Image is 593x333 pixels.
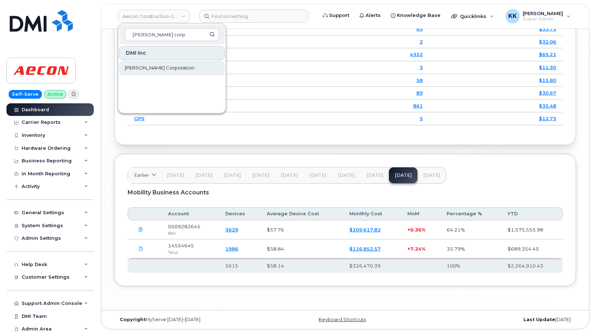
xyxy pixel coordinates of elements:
[349,227,381,233] a: $209,617.82
[440,220,501,239] td: 64.21%
[423,172,440,178] span: [DATE]
[539,39,556,45] a: $32.06
[539,116,556,121] a: $12.73
[252,172,269,178] span: [DATE]
[501,258,563,273] th: $2,264,910.43
[410,51,423,57] a: 4352
[319,317,366,322] a: Keyboard Shortcuts
[539,64,556,70] a: $11.30
[523,10,563,16] span: [PERSON_NAME]
[416,77,423,83] a: 58
[260,258,343,273] th: $58.14
[366,172,383,178] span: [DATE]
[500,9,576,23] div: Kristin Kammer-Grossman
[386,8,446,23] a: Knowledge Base
[118,10,190,23] a: Aecon Construction Group Inc
[523,16,563,22] span: Super Admin
[410,227,425,233] span: 0.36%
[128,167,161,183] a: Earlier
[219,258,260,273] th: 5615
[120,317,146,322] strong: Copyright
[539,77,556,83] a: $15.80
[410,246,425,252] span: 7.24%
[420,64,423,70] a: 3
[523,317,555,322] strong: Last Update
[128,184,563,202] div: Mobility Business Accounts
[168,243,194,248] span: 14554645
[539,26,556,32] a: $33.71
[440,239,501,258] td: 35.79%
[416,26,423,32] a: 65
[309,172,326,178] span: [DATE]
[420,116,423,121] a: 5
[501,239,563,258] td: $689,354.45
[134,242,148,255] a: Aecon.14554645_1249372741_2025-07-01.pdf
[501,220,563,239] td: $1,575,555.98
[225,227,238,233] a: 3629
[366,12,381,19] span: Alerts
[168,230,176,236] span: Bell
[413,103,423,109] a: 861
[329,12,349,19] span: Support
[440,207,501,220] th: Percentage %
[167,172,184,178] span: [DATE]
[281,172,298,178] span: [DATE]
[440,258,501,273] th: 100%
[539,90,556,96] a: $30.67
[224,172,241,178] span: [DATE]
[407,227,410,233] span: +
[168,249,178,255] span: Telus
[422,317,576,323] div: [DATE]
[539,103,556,109] a: $35.48
[161,207,219,220] th: Account
[460,13,486,19] span: Quicklinks
[401,207,440,220] th: MoM
[125,28,219,41] input: Search
[407,246,410,252] span: +
[260,207,343,220] th: Average Device Cost
[343,258,401,273] th: $326,470.39
[318,8,354,23] a: Support
[114,317,268,323] div: MyServe [DATE]–[DATE]
[260,239,343,258] td: $58.84
[508,12,517,21] span: KK
[119,61,225,75] a: [PERSON_NAME] Corporation
[195,172,212,178] span: [DATE]
[343,207,401,220] th: Monthly Cost
[349,246,381,252] a: $116,852.57
[119,46,225,60] div: DMI Inc
[225,246,238,252] a: 1986
[397,12,441,19] span: Knowledge Base
[134,172,149,179] span: Earlier
[501,207,563,220] th: YTD
[416,90,423,96] a: 89
[420,39,423,45] a: 2
[446,9,499,23] div: Quicklinks
[125,64,194,72] span: [PERSON_NAME] Corporation
[168,224,200,229] span: 0509282645
[134,116,145,121] a: GPS
[354,8,386,23] a: Alerts
[199,10,309,23] input: Find something...
[260,220,343,239] td: $57.76
[219,207,260,220] th: Devices
[338,172,355,178] span: [DATE]
[539,51,556,57] a: $65.21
